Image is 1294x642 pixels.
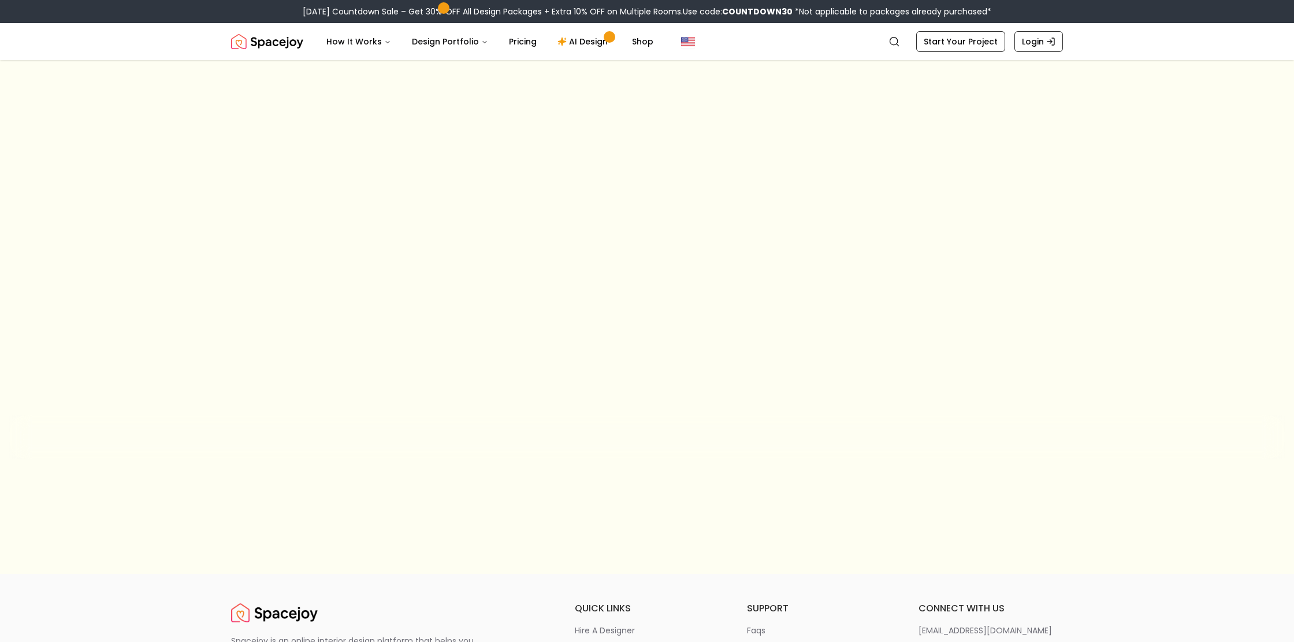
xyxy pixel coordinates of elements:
[1014,31,1063,52] a: Login
[231,602,318,625] a: Spacejoy
[919,625,1052,636] p: [EMAIL_ADDRESS][DOMAIN_NAME]
[317,30,663,53] nav: Main
[916,31,1005,52] a: Start Your Project
[747,625,765,636] p: faqs
[575,625,635,636] p: hire a designer
[500,30,546,53] a: Pricing
[722,6,793,17] b: COUNTDOWN30
[548,30,620,53] a: AI Design
[681,35,695,48] img: United States
[303,6,991,17] div: [DATE] Countdown Sale – Get 30% OFF All Design Packages + Extra 10% OFF on Multiple Rooms.
[231,30,303,53] a: Spacejoy
[231,602,318,625] img: Spacejoy Logo
[317,30,400,53] button: How It Works
[231,23,1063,60] nav: Global
[575,625,719,636] a: hire a designer
[231,30,303,53] img: Spacejoy Logo
[747,602,891,615] h6: support
[793,6,991,17] span: *Not applicable to packages already purchased*
[919,625,1063,636] a: [EMAIL_ADDRESS][DOMAIN_NAME]
[623,30,663,53] a: Shop
[747,625,891,636] a: faqs
[683,6,793,17] span: Use code:
[919,602,1063,615] h6: connect with us
[403,30,497,53] button: Design Portfolio
[575,602,719,615] h6: quick links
